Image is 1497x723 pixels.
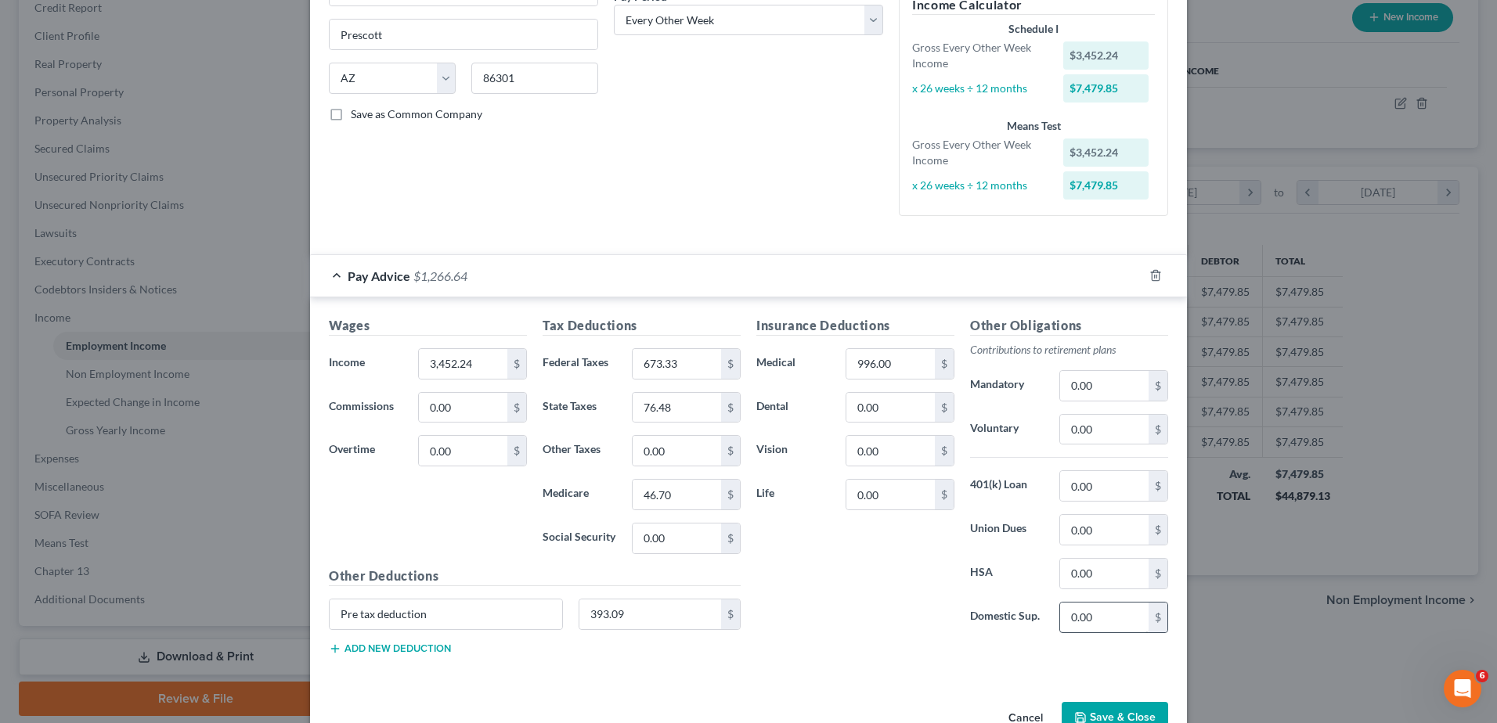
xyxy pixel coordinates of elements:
input: 0.00 [846,393,935,423]
div: Means Test [912,118,1155,134]
label: Overtime [321,435,410,466]
h5: Tax Deductions [543,316,741,336]
div: $ [507,436,526,466]
label: Other Taxes [535,435,624,466]
p: Contributions to retirement plans [970,342,1168,358]
label: Life [748,479,838,510]
input: 0.00 [846,480,935,509]
label: HSA [962,558,1052,589]
div: $ [721,349,740,379]
input: 0.00 [1060,515,1149,545]
div: x 26 weeks ÷ 12 months [904,81,1055,96]
div: $ [1149,471,1167,501]
input: 0.00 [419,349,507,379]
div: Schedule I [912,21,1155,37]
input: 0.00 [846,436,935,466]
span: Save as Common Company [351,107,482,120]
div: $ [935,436,954,466]
div: $ [721,393,740,423]
div: Gross Every Other Week Income [904,40,1055,71]
input: 0.00 [633,436,721,466]
input: 0.00 [633,480,721,509]
label: Union Dues [962,514,1052,545]
iframe: Intercom live chat [1444,670,1481,707]
div: $ [721,523,740,553]
div: $7,479.85 [1063,171,1149,200]
input: 0.00 [419,393,507,423]
div: Gross Every Other Week Income [904,137,1055,168]
label: Social Security [535,523,624,554]
div: $3,452.24 [1063,41,1149,70]
input: 0.00 [1060,371,1149,401]
div: $7,479.85 [1063,74,1149,103]
input: Enter city... [330,20,597,49]
span: 6 [1476,670,1488,682]
input: Specify... [330,599,562,629]
div: $3,452.24 [1063,138,1149,167]
label: Federal Taxes [535,348,624,379]
span: $1,266.64 [413,268,467,283]
label: Medical [748,348,838,379]
input: 0.00 [419,436,507,466]
input: 0.00 [1060,415,1149,444]
label: Domestic Sup. [962,602,1052,633]
div: x 26 weeks ÷ 12 months [904,178,1055,193]
div: $ [1149,559,1167,588]
div: $ [721,436,740,466]
input: 0.00 [579,599,722,629]
span: Pay Advice [348,268,410,283]
input: 0.00 [1060,471,1149,501]
input: 0.00 [1060,559,1149,588]
div: $ [935,480,954,509]
div: $ [1149,515,1167,545]
input: Enter zip... [471,63,598,94]
div: $ [1149,371,1167,401]
h5: Insurance Deductions [756,316,954,336]
label: Medicare [535,479,624,510]
h5: Other Deductions [329,567,741,586]
input: 0.00 [633,523,721,553]
div: $ [507,393,526,423]
h5: Other Obligations [970,316,1168,336]
label: Voluntary [962,414,1052,445]
label: Dental [748,392,838,423]
label: Mandatory [962,370,1052,401]
input: 0.00 [633,393,721,423]
input: 0.00 [633,349,721,379]
div: $ [935,349,954,379]
span: Income [329,355,365,369]
div: $ [721,480,740,509]
button: Add new deduction [329,642,451,655]
input: 0.00 [846,349,935,379]
div: $ [935,393,954,423]
div: $ [1149,415,1167,444]
label: 401(k) Loan [962,470,1052,502]
label: Vision [748,435,838,466]
div: $ [1149,602,1167,632]
input: 0.00 [1060,602,1149,632]
label: Commissions [321,392,410,423]
h5: Wages [329,316,527,336]
div: $ [721,599,740,629]
div: $ [507,349,526,379]
label: State Taxes [535,392,624,423]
